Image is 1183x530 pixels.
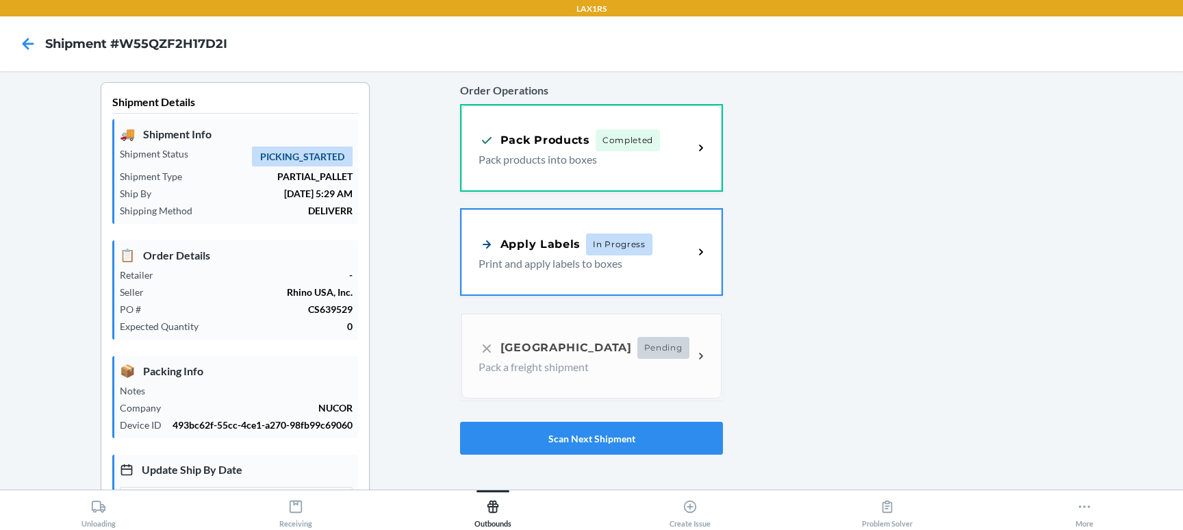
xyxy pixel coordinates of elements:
[479,255,683,272] p: Print and apply labels to boxes
[252,147,353,166] span: PICKING_STARTED
[162,186,353,201] p: [DATE] 5:29 AM
[1076,494,1093,528] div: More
[670,494,711,528] div: Create Issue
[120,401,172,415] p: Company
[479,131,590,149] div: Pack Products
[460,422,723,455] button: Scan Next Shipment
[120,246,353,264] p: Order Details
[197,490,394,528] button: Receiving
[120,285,155,299] p: Seller
[789,490,986,528] button: Problem Solver
[460,82,723,99] p: Order Operations
[394,490,591,528] button: Outbounds
[986,490,1183,528] button: More
[279,494,312,528] div: Receiving
[203,203,353,218] p: DELIVERR
[576,3,607,15] p: LAX1RS
[120,203,203,218] p: Shipping Method
[155,285,353,299] p: Rhino USA, Inc.
[596,129,660,151] span: Completed
[120,362,353,380] p: Packing Info
[460,208,723,296] a: Apply LabelsIn ProgressPrint and apply labels to boxes
[479,236,581,253] div: Apply Labels
[586,234,652,255] span: In Progress
[120,319,209,333] p: Expected Quantity
[862,494,913,528] div: Problem Solver
[479,151,683,168] p: Pack products into boxes
[120,268,164,282] p: Retailer
[120,147,199,161] p: Shipment Status
[120,460,353,479] p: Update Ship By Date
[591,490,789,528] button: Create Issue
[81,494,116,528] div: Unloading
[173,418,353,432] p: 493bc62f-55cc-4ce1-a270-98fb99c69060
[460,104,723,192] a: Pack ProductsCompletedPack products into boxes
[45,35,227,53] h4: Shipment #W55QZF2H17D2I
[172,401,353,415] p: NUCOR
[120,418,173,432] p: Device ID
[120,246,135,264] span: 📋
[120,186,162,201] p: Ship By
[120,169,193,184] p: Shipment Type
[193,169,353,184] p: PARTIAL_PALLET
[164,268,353,282] p: -
[152,302,353,316] p: CS639529
[120,302,152,316] p: PO #
[209,319,353,333] p: 0
[120,125,135,143] span: 🚚
[474,494,511,528] div: Outbounds
[120,362,135,380] span: 📦
[112,94,358,114] p: Shipment Details
[120,383,156,398] p: Notes
[120,125,353,143] p: Shipment Info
